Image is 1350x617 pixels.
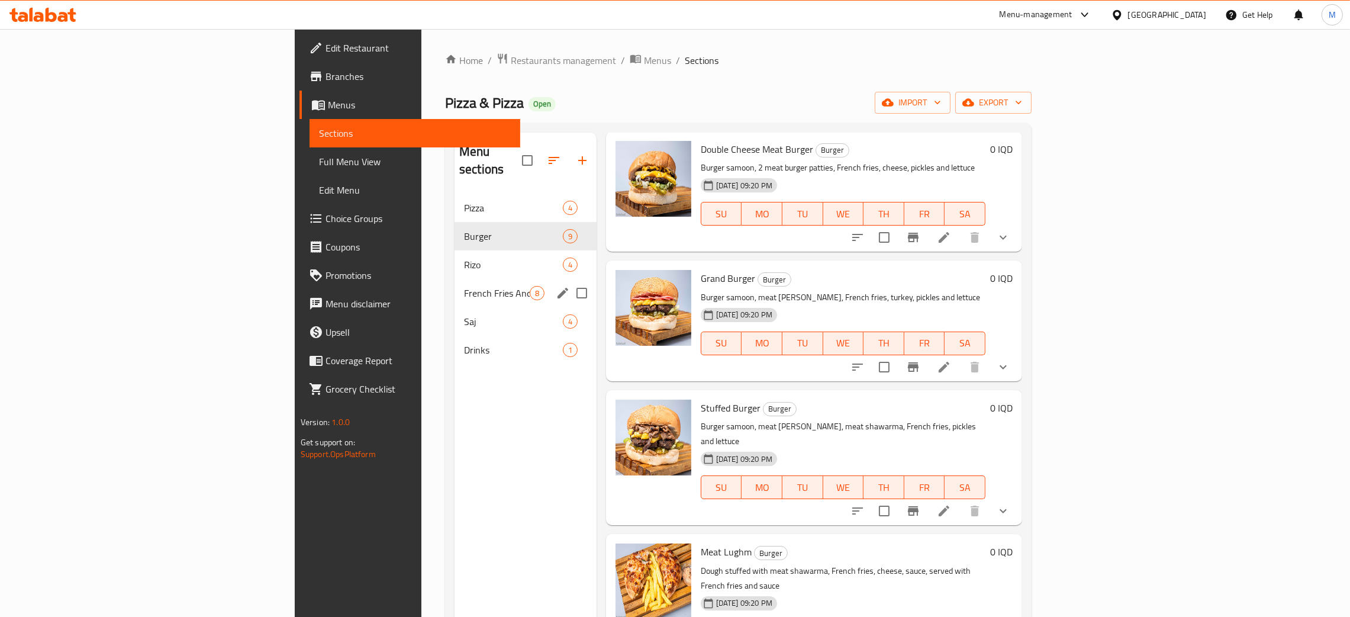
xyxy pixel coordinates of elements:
[310,176,520,204] a: Edit Menu
[746,335,778,352] span: MO
[301,435,355,450] span: Get support on:
[787,335,819,352] span: TU
[816,143,849,157] span: Burger
[996,504,1010,518] svg: Show Choices
[299,261,520,290] a: Promotions
[961,223,989,252] button: delete
[990,270,1013,287] h6: 0 IQD
[949,205,981,223] span: SA
[990,141,1013,158] h6: 0 IQD
[568,146,597,175] button: Add section
[464,343,563,357] span: Drinks
[701,564,985,593] p: Dough stuffed with meat shawarma, French fries, cheese, sauce, served with French fries and sauce
[326,211,511,226] span: Choice Groups
[989,223,1017,252] button: show more
[310,147,520,176] a: Full Menu View
[706,205,737,223] span: SU
[989,353,1017,381] button: show more
[746,205,778,223] span: MO
[299,375,520,403] a: Grocery Checklist
[540,146,568,175] span: Sort sections
[299,204,520,233] a: Choice Groups
[909,205,940,223] span: FR
[701,202,742,226] button: SU
[563,231,577,242] span: 9
[299,34,520,62] a: Edit Restaurant
[299,318,520,346] a: Upsell
[763,402,796,416] span: Burger
[326,69,511,83] span: Branches
[299,346,520,375] a: Coverage Report
[701,160,985,175] p: Burger samoon, 2 meat burger patties, French fries, cheese, pickles and lettuce
[515,148,540,173] span: Select all sections
[828,479,859,496] span: WE
[864,332,904,355] button: TH
[299,62,520,91] a: Branches
[742,332,782,355] button: MO
[711,309,777,320] span: [DATE] 09:20 PM
[787,479,819,496] span: TU
[909,479,940,496] span: FR
[511,53,616,68] span: Restaurants management
[961,353,989,381] button: delete
[326,325,511,339] span: Upsell
[530,286,544,300] div: items
[299,91,520,119] a: Menus
[884,95,941,110] span: import
[872,499,897,523] span: Select to update
[563,316,577,327] span: 4
[326,354,511,368] span: Coverage Report
[782,475,823,499] button: TU
[742,475,782,499] button: MO
[644,53,671,68] span: Menus
[711,180,777,191] span: [DATE] 09:20 PM
[1329,8,1336,21] span: M
[319,183,511,197] span: Edit Menu
[701,475,742,499] button: SU
[630,53,671,68] a: Menus
[711,454,777,465] span: [DATE] 09:20 PM
[864,475,904,499] button: TH
[758,273,791,287] span: Burger
[563,314,578,329] div: items
[455,194,597,222] div: Pizza4
[701,399,761,417] span: Stuffed Burger
[455,307,597,336] div: Saj4
[937,504,951,518] a: Edit menu item
[563,201,578,215] div: items
[326,41,511,55] span: Edit Restaurant
[299,290,520,318] a: Menu disclaimer
[455,279,597,307] div: French Fries And Extras8edit
[843,223,872,252] button: sort-choices
[464,286,530,300] span: French Fries And Extras
[823,475,864,499] button: WE
[497,53,616,68] a: Restaurants management
[530,288,544,299] span: 8
[301,446,376,462] a: Support.OpsPlatform
[464,258,563,272] span: Rizo
[754,546,788,560] div: Burger
[945,475,985,499] button: SA
[455,336,597,364] div: Drinks1
[1000,8,1072,22] div: Menu-management
[464,201,563,215] span: Pizza
[872,225,897,250] span: Select to update
[563,229,578,243] div: items
[445,53,1032,68] nav: breadcrumb
[828,335,859,352] span: WE
[563,259,577,271] span: 4
[326,382,511,396] span: Grocery Checklist
[455,189,597,369] nav: Menu sections
[464,229,563,243] span: Burger
[319,126,511,140] span: Sections
[990,544,1013,560] h6: 0 IQD
[787,205,819,223] span: TU
[782,202,823,226] button: TU
[529,97,556,111] div: Open
[455,222,597,250] div: Burger9
[949,479,981,496] span: SA
[746,479,778,496] span: MO
[328,98,511,112] span: Menus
